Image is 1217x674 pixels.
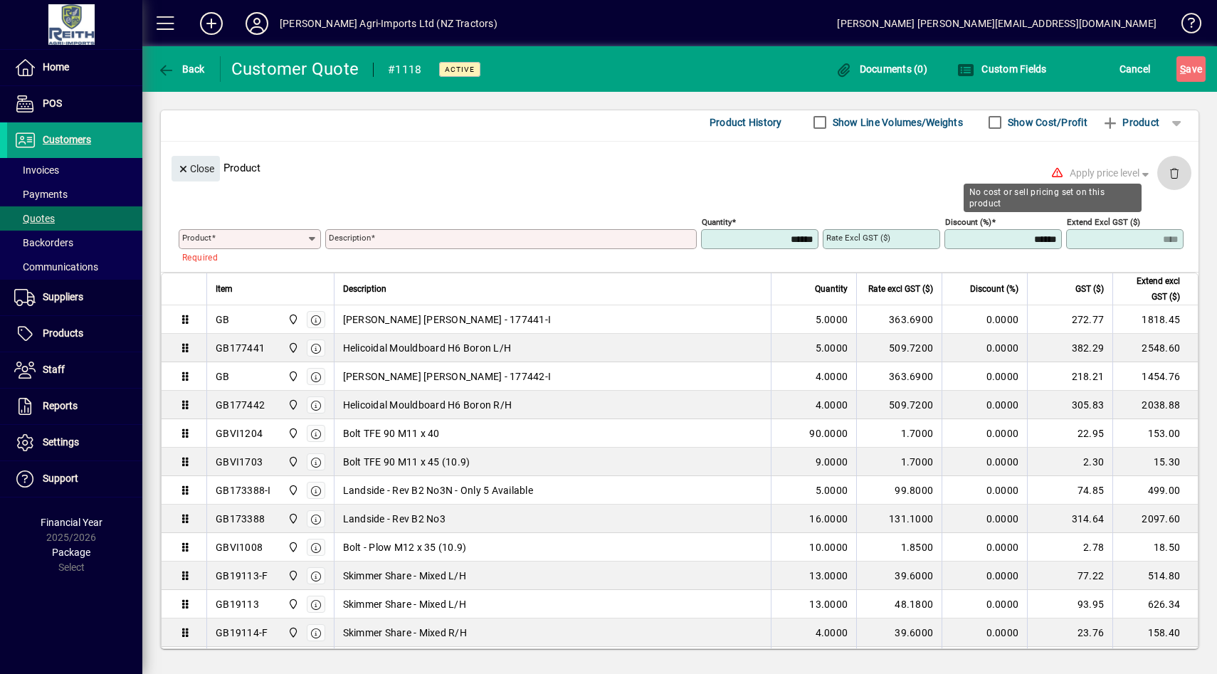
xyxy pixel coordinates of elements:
div: 509.7200 [865,398,933,412]
a: POS [7,86,142,122]
div: 39.6000 [865,626,933,640]
td: 2.30 [1027,448,1112,476]
span: Customers [43,134,91,145]
div: 509.7200 [865,341,933,355]
span: Active [445,65,475,74]
td: 0.0000 [942,362,1027,391]
div: 1.7000 [865,426,933,441]
td: 2038.88 [1112,391,1198,419]
button: Profile [234,11,280,36]
mat-label: Description [329,233,371,243]
td: 0.0000 [942,305,1027,334]
button: Documents (0) [831,56,931,82]
span: 4.0000 [816,398,848,412]
td: 2097.60 [1112,505,1198,533]
td: 1818.45 [1112,305,1198,334]
div: GB [216,312,230,327]
td: 2.78 [1027,533,1112,562]
span: Ashburton [284,340,300,356]
td: 314.64 [1027,505,1112,533]
span: Documents (0) [835,63,927,75]
span: Description [343,281,386,297]
td: 272.77 [1027,305,1112,334]
span: Support [43,473,78,484]
a: Payments [7,182,142,206]
span: GST ($) [1075,281,1104,297]
div: GB19113-F [216,569,268,583]
td: 1454.76 [1112,362,1198,391]
div: 363.6900 [865,369,933,384]
span: Settings [43,436,79,448]
span: POS [43,98,62,109]
mat-label: Discount (%) [945,217,991,227]
td: 499.00 [1112,476,1198,505]
td: 22.95 [1027,419,1112,448]
span: 5.0000 [816,312,848,327]
span: Discount (%) [970,281,1018,297]
span: Financial Year [41,517,102,528]
app-page-header-button: Close [168,162,223,174]
span: Products [43,327,83,339]
mat-label: Quantity [702,217,732,227]
div: GBVI1703 [216,455,263,469]
div: [PERSON_NAME] [PERSON_NAME][EMAIL_ADDRESS][DOMAIN_NAME] [837,12,1157,35]
button: Apply price level [1064,161,1158,186]
span: Backorders [14,237,73,248]
div: Product [161,142,1198,194]
span: Ashburton [284,426,300,441]
span: 13.0000 [809,569,848,583]
span: 5.0000 [816,483,848,497]
div: GB [216,369,230,384]
a: Home [7,50,142,85]
span: Quantity [815,281,848,297]
label: Show Cost/Profit [1005,115,1087,130]
a: Knowledge Base [1171,3,1199,49]
span: Close [177,157,214,181]
div: GB173388 [216,512,265,526]
a: Backorders [7,231,142,255]
app-page-header-button: Delete [1157,167,1191,179]
span: Ashburton [284,596,300,612]
td: 0.0000 [942,505,1027,533]
span: Item [216,281,233,297]
span: Skimmer Share - Mixed R/H [343,626,467,640]
a: Communications [7,255,142,279]
a: Reports [7,389,142,424]
td: 0.0000 [942,391,1027,419]
div: 99.8000 [865,483,933,497]
a: Suppliers [7,280,142,315]
div: 39.6000 [865,569,933,583]
div: GBVI1008 [216,540,263,554]
mat-label: Extend excl GST ($) [1067,217,1140,227]
span: Back [157,63,205,75]
span: Ashburton [284,454,300,470]
span: Cancel [1119,58,1151,80]
td: 74.85 [1027,476,1112,505]
span: Ashburton [284,568,300,584]
app-page-header-button: Back [142,56,221,82]
span: Bolt TFE 90 M11 x 40 [343,426,440,441]
div: 363.6900 [865,312,933,327]
button: Save [1176,56,1206,82]
a: Quotes [7,206,142,231]
button: Custom Fields [954,56,1050,82]
div: 48.1800 [865,597,933,611]
span: [PERSON_NAME] [PERSON_NAME] - 177441-I [343,312,552,327]
td: 0.0000 [942,562,1027,590]
span: ave [1180,58,1202,80]
span: 13.0000 [809,597,848,611]
div: 131.1000 [865,512,933,526]
td: 626.34 [1112,590,1198,618]
span: Reports [43,400,78,411]
div: 1.7000 [865,455,933,469]
td: 18.50 [1112,533,1198,562]
span: Ashburton [284,369,300,384]
span: Extend excl GST ($) [1122,273,1180,305]
div: #1118 [388,58,421,81]
span: 5.0000 [816,341,848,355]
span: Invoices [14,164,59,176]
span: 4.0000 [816,626,848,640]
div: GBVI1204 [216,426,263,441]
td: 382.29 [1027,334,1112,362]
span: Ashburton [284,483,300,498]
